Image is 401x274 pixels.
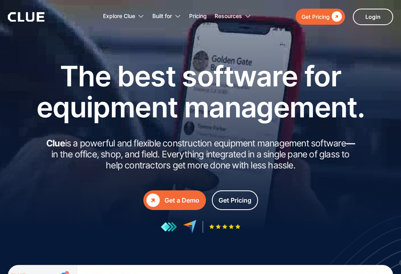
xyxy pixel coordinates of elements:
div: Resources [215,4,251,29]
a: Pricing [189,4,207,29]
div: Resources [215,4,242,29]
a: Get Pricing [212,190,258,210]
div:  [330,12,342,22]
div: Get Pricing [219,195,251,205]
div: Explore Clue [103,4,145,29]
a: Get a Demo [143,190,206,210]
div: Built for [152,4,172,29]
a: Login [353,9,393,25]
strong: Clue [46,138,65,149]
h1: The best software for equipment management. [24,60,377,122]
h2: is a powerful and flexible construction equipment management software in the office, shop, and fi... [44,138,357,171]
div: Get a Demo [164,195,199,205]
img: Five-star rating icon [209,224,240,229]
div:  [146,194,160,207]
div: Built for [152,4,181,29]
img: reviews at capterra [183,220,197,234]
strong: — [346,138,355,149]
div: Get Pricing [302,12,330,22]
div: Explore Clue [103,4,135,29]
iframe: Chat Widget [362,236,401,274]
img: reviews at getapp [161,222,177,232]
a: Get Pricing [296,9,345,25]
